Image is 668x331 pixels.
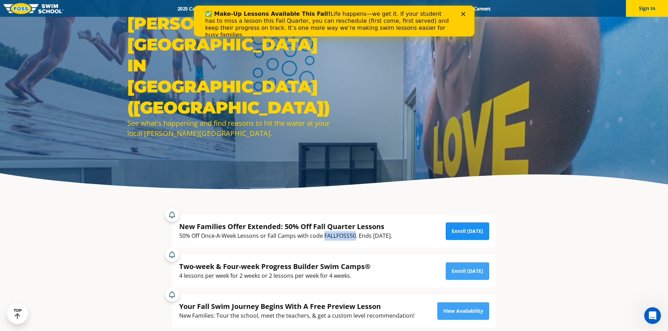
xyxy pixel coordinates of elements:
a: Enroll [DATE] [446,262,489,280]
a: About [PERSON_NAME] [306,5,371,12]
a: Enroll [DATE] [446,222,489,240]
a: Swim Like [PERSON_NAME] [371,5,446,12]
div: Two-week & Four-week Progress Builder Swim Camps® [179,262,371,271]
h1: [PERSON_NAME][GEOGRAPHIC_DATA] in [GEOGRAPHIC_DATA] ([GEOGRAPHIC_DATA]) [127,13,331,118]
div: Close [267,6,274,11]
a: Blog [445,5,467,12]
div: TOP [14,308,22,319]
iframe: Intercom live chat banner [194,6,474,36]
iframe: Intercom live chat [644,307,661,324]
div: Life happens—we get it. If your student has to miss a lesson this Fall Quarter, you can reschedul... [11,5,258,33]
div: New Families Offer Extended: 50% Off Fall Quarter Lessons [179,222,392,231]
img: FOSS Swim School Logo [4,3,63,14]
div: 4 lessons per week for 2 weeks or 2 lessons per week for 4 weeks. [179,271,371,281]
a: Careers [467,5,497,12]
a: View Availability [437,302,489,320]
div: Your Fall Swim Journey Begins With A Free Preview Lesson [179,302,414,311]
div: 50% Off Once-A-Week Lessons or Fall Camps with code FALLFOSS50. Ends [DATE]. [179,231,392,241]
b: ✅ Make-Up Lessons Available This Fall! [11,5,137,12]
div: New Families: Tour the school, meet the teachers, & get a custom level recommendation! [179,311,414,320]
a: Swim Path® Program [245,5,306,12]
div: See what's happening and find reasons to hit the water at your local [PERSON_NAME][GEOGRAPHIC_DATA]. [127,118,331,138]
a: 2025 Calendar [171,5,215,12]
a: Schools [215,5,245,12]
